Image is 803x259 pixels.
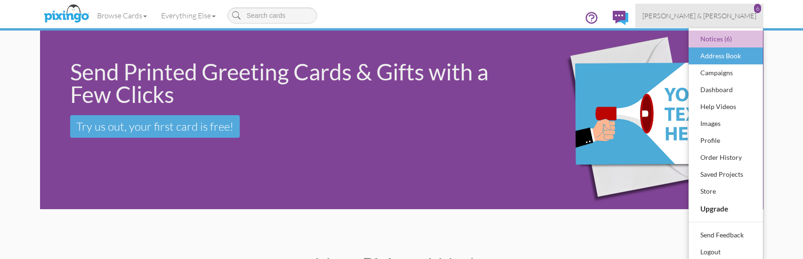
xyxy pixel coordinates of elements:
img: eb544e90-0942-4412-bfe0-c610d3f4da7c.png [530,17,757,223]
div: Address Book [698,49,754,63]
a: Help Videos [689,98,763,115]
a: Everything Else [154,4,223,27]
a: Upgrade [689,200,763,218]
div: Dashboard [698,83,754,97]
div: Notices (6) [698,32,754,46]
div: Store [698,184,754,198]
a: [PERSON_NAME] & [PERSON_NAME] 6 [635,4,763,28]
a: Profile [689,132,763,149]
span: [PERSON_NAME] & [PERSON_NAME] [642,12,756,20]
div: Upgrade [698,201,754,216]
a: Address Book [689,47,763,64]
div: Images [698,117,754,131]
img: comments.svg [613,11,628,25]
span: Try us out, your first card is free! [76,119,234,133]
a: Browse Cards [90,4,154,27]
div: Send Feedback [698,228,754,242]
a: Try us out, your first card is free! [70,115,240,138]
a: Send Feedback [689,227,763,243]
div: Logout [698,245,754,259]
div: Send Printed Greeting Cards & Gifts with a Few Clicks [70,61,515,106]
div: Profile [698,133,754,148]
div: Saved Projects [698,167,754,181]
a: Store [689,183,763,200]
img: pixingo logo [41,2,91,26]
a: Saved Projects [689,166,763,183]
input: Search cards [227,8,317,24]
div: 6 [754,4,761,13]
a: Order History [689,149,763,166]
div: Help Videos [698,100,754,114]
div: Order History [698,150,754,165]
a: Notices (6) [689,31,763,47]
div: Campaigns [698,66,754,80]
a: Dashboard [689,81,763,98]
a: Campaigns [689,64,763,81]
a: Images [689,115,763,132]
